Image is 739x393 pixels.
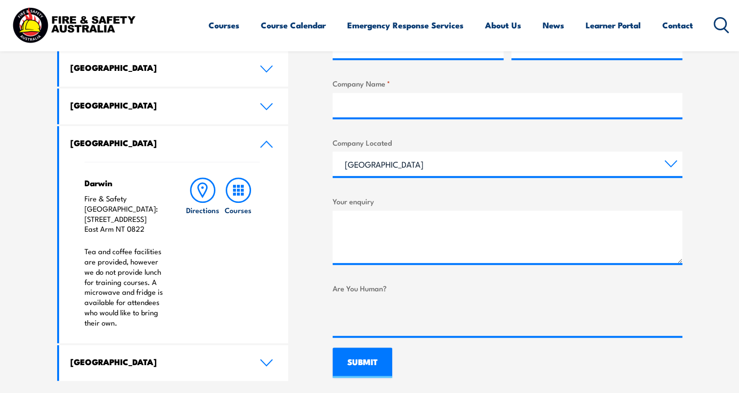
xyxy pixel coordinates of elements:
[221,177,256,328] a: Courses
[333,196,682,207] label: Your enquiry
[333,298,481,336] iframe: reCAPTCHA
[70,356,245,367] h4: [GEOGRAPHIC_DATA]
[261,12,326,38] a: Course Calendar
[186,205,219,215] h6: Directions
[59,345,289,381] a: [GEOGRAPHIC_DATA]
[70,62,245,73] h4: [GEOGRAPHIC_DATA]
[209,12,239,38] a: Courses
[225,205,252,215] h6: Courses
[59,51,289,87] a: [GEOGRAPHIC_DATA]
[333,348,392,378] input: SUBMIT
[59,126,289,162] a: [GEOGRAPHIC_DATA]
[333,137,682,148] label: Company Located
[586,12,641,38] a: Learner Portal
[485,12,521,38] a: About Us
[347,12,464,38] a: Emergency Response Services
[84,246,166,327] p: Tea and coffee facilities are provided, however we do not provide lunch for training courses. A m...
[70,137,245,148] h4: [GEOGRAPHIC_DATA]
[185,177,220,328] a: Directions
[59,88,289,124] a: [GEOGRAPHIC_DATA]
[543,12,564,38] a: News
[662,12,693,38] a: Contact
[333,283,682,294] label: Are You Human?
[84,194,166,234] p: Fire & Safety [GEOGRAPHIC_DATA]: [STREET_ADDRESS] East Arm NT 0822
[70,100,245,110] h4: [GEOGRAPHIC_DATA]
[84,177,166,188] h4: Darwin
[333,78,682,89] label: Company Name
